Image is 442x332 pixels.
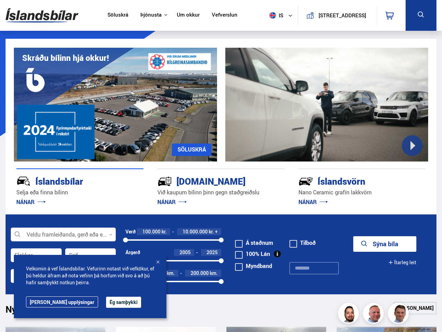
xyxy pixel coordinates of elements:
label: Tilboð [289,240,316,246]
span: kr. [162,229,167,234]
button: Sýna bíla [353,236,416,252]
img: -Svtn6bYgwAsiwNX.svg [298,174,313,188]
a: NÁNAR [298,198,328,206]
a: NÁNAR [16,198,46,206]
label: Myndband [235,263,272,269]
button: Þjónusta [140,12,162,18]
span: 10.000.000 [183,228,208,235]
p: Við kaupum bílinn þinn gegn staðgreiðslu [157,188,285,196]
button: is [267,5,298,26]
label: Á staðnum [235,240,273,246]
a: [PERSON_NAME] [393,302,436,314]
img: tr5P-W3DuiFaO7aO.svg [157,174,172,188]
img: FbJEzSuNWCJXmdc-.webp [389,304,410,325]
button: Ég samþykki [106,297,141,308]
div: Árgerð [125,250,140,255]
img: svg+xml;base64,PHN2ZyB4bWxucz0iaHR0cDovL3d3dy53My5vcmcvMjAwMC9zdmciIHdpZHRoPSI1MTIiIGhlaWdodD0iNT... [269,12,276,19]
img: JRvxyua_JYH6wB4c.svg [16,174,31,188]
a: NÁNAR [157,198,187,206]
button: Ítarleg leit [388,255,416,270]
a: [STREET_ADDRESS] [302,6,373,25]
h1: Nýtt á skrá [6,304,61,319]
a: [PERSON_NAME] upplýsingar [26,296,98,307]
span: 2005 [180,249,191,256]
div: Íslandsbílar [16,175,119,187]
label: 100% Lán [235,251,270,257]
p: Selja eða finna bílinn [16,188,144,196]
span: + [215,229,218,234]
span: km. [210,270,218,276]
span: 100.000 [142,228,161,235]
a: Söluskrá [107,12,128,19]
span: km. [167,270,175,276]
img: G0Ugv5HjCgRt.svg [6,4,78,27]
img: siFngHWaQ9KaOqBr.png [364,304,385,325]
span: 2025 [207,249,218,256]
a: SÖLUSKRÁ [172,144,211,156]
span: Velkomin á vef Íslandsbílar. Vefurinn notast við vefkökur, ef þú heldur áfram að nota vefinn þá h... [26,265,154,286]
img: nhp88E3Fdnt1Opn2.png [339,304,360,325]
span: is [267,12,284,19]
h1: Skráðu bílinn hjá okkur! [22,53,109,63]
div: Verð [125,229,136,234]
div: Íslandsvörn [298,175,401,187]
img: eKx6w-_Home_640_.png [14,48,217,162]
a: Um okkur [177,12,200,19]
a: Vefverslun [212,12,237,19]
span: kr. [209,229,214,234]
button: [STREET_ADDRESS] [317,12,368,18]
p: Nano Ceramic grafín lakkvörn [298,188,426,196]
div: [DOMAIN_NAME] [157,175,260,187]
span: 200.000 [191,270,209,276]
